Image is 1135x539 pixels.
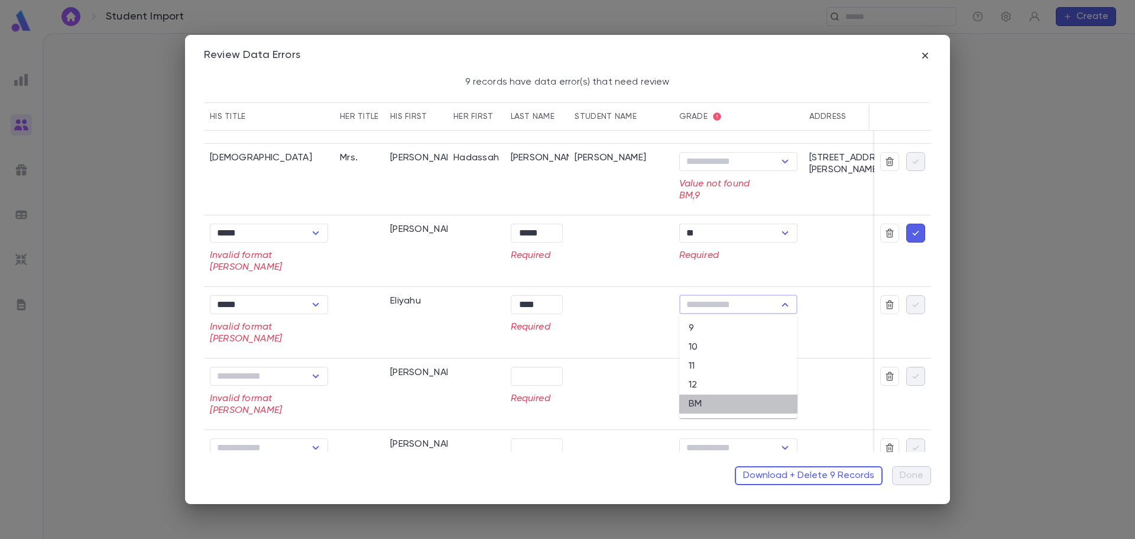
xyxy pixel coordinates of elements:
p: Invalid format [PERSON_NAME] [210,321,328,345]
p: 9 records have data error(s) that need review [465,76,669,88]
div: [PERSON_NAME] [511,152,582,164]
li: 12 [679,376,797,395]
div: his First [390,102,427,131]
div: [DEMOGRAPHIC_DATA] [210,152,312,164]
li: 9 [679,319,797,338]
li: 11 [679,357,797,376]
button: Open [307,440,324,456]
div: grade [679,102,722,131]
p: Invalid format [PERSON_NAME] [210,250,328,273]
p: Required [511,250,563,262]
button: Open [777,153,793,170]
div: [PERSON_NAME] [575,152,646,164]
div: [PERSON_NAME] [390,367,462,379]
button: Open [307,368,324,385]
div: student Name [575,102,636,131]
div: Review Data Errors [204,49,300,62]
p: Value not found BM,9 [679,178,797,202]
li: 10 [679,338,797,357]
li: BM [679,395,797,414]
p: Required [511,393,563,405]
button: Open [307,296,324,313]
div: his Title [210,102,246,131]
div: Mrs. [340,152,358,164]
div: Eliyahu [390,295,421,307]
button: Download + Delete 9 Records [735,466,883,485]
button: Open [777,440,793,456]
button: Open [777,225,793,241]
div: [STREET_ADDRESS][PERSON_NAME] [809,152,904,176]
div: [PERSON_NAME] [390,224,462,235]
div: [PERSON_NAME] [390,152,462,164]
div: her Title [340,102,379,131]
p: Invalid format [PERSON_NAME] [210,393,328,417]
p: Required [679,250,797,262]
div: her First [453,102,494,131]
p: Required [511,321,563,333]
div: [PERSON_NAME] [390,438,462,450]
button: Close [777,296,793,313]
button: Open [307,225,324,241]
div: address [809,102,847,131]
div: Hadassah [453,152,499,164]
div: last Name [511,102,555,131]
